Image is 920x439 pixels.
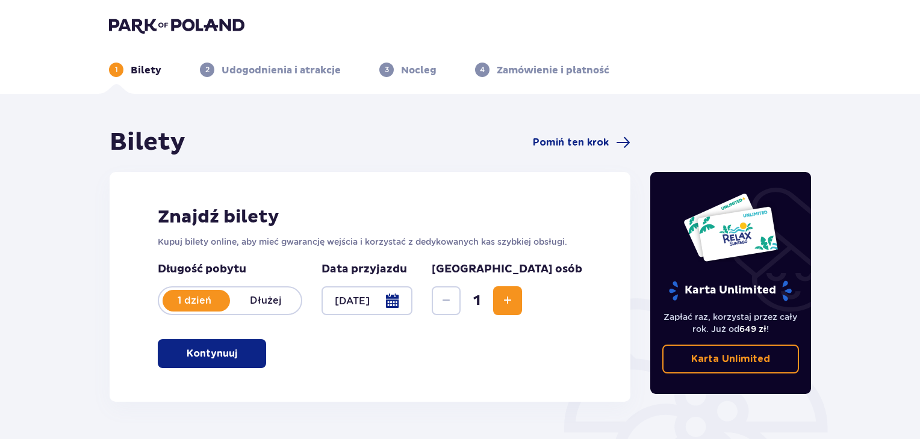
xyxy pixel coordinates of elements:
p: Karta Unlimited [691,352,770,366]
p: Karta Unlimited [668,280,793,301]
p: Kupuj bilety online, aby mieć gwarancję wejścia i korzystać z dedykowanych kas szybkiej obsługi. [158,236,582,248]
p: Zapłać raz, korzystaj przez cały rok. Już od ! [662,311,800,335]
span: Pomiń ten krok [533,136,609,149]
p: Dłużej [230,294,301,307]
p: Udogodnienia i atrakcje [222,64,341,77]
p: Zamówienie i płatność [497,64,609,77]
p: Długość pobytu [158,262,302,277]
p: Bilety [131,64,161,77]
p: 1 dzień [159,294,230,307]
p: [GEOGRAPHIC_DATA] osób [432,262,582,277]
span: 1 [463,292,491,310]
p: Data przyjazdu [322,262,407,277]
p: 2 [205,64,210,75]
p: Kontynuuj [187,347,237,360]
a: Pomiń ten krok [533,135,630,150]
p: 3 [385,64,389,75]
a: Karta Unlimited [662,345,800,373]
button: Kontynuuj [158,339,266,368]
p: 4 [480,64,485,75]
p: Nocleg [401,64,437,77]
p: 1 [115,64,118,75]
button: Decrease [432,286,461,315]
span: 649 zł [739,324,766,334]
h2: Znajdź bilety [158,206,582,229]
h1: Bilety [110,127,185,158]
img: Park of Poland logo [109,17,244,34]
button: Increase [493,286,522,315]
